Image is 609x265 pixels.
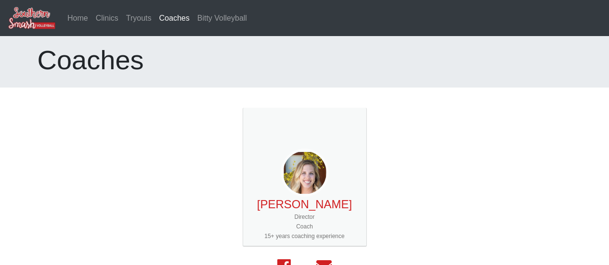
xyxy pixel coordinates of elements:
a: Tryouts [122,9,155,28]
div: 15+ years coaching experience [247,231,363,241]
a: [PERSON_NAME] [257,198,352,211]
a: Coaches [155,9,194,28]
img: Southern Smash Volleyball [8,6,56,30]
a: Home [64,9,92,28]
div: Coach [247,222,363,231]
div: Director [247,212,363,222]
a: Clinics [92,9,122,28]
h1: Coaches [38,44,572,76]
a: Bitty Volleyball [194,9,251,28]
